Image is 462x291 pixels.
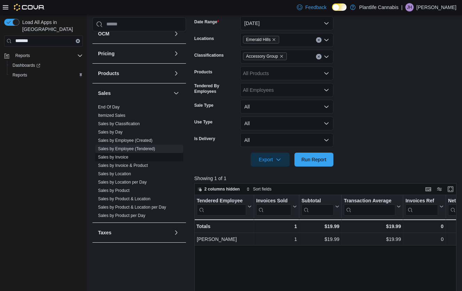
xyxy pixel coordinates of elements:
[13,72,27,78] span: Reports
[98,155,128,160] a: Sales by Invoice
[98,138,153,143] a: Sales by Employee (Created)
[15,53,30,58] span: Reports
[256,197,297,215] button: Invoices Sold
[1,51,86,60] button: Reports
[13,51,33,60] button: Reports
[324,71,329,76] button: Open list of options
[240,133,333,147] button: All
[172,69,180,78] button: Products
[98,105,120,110] a: End Of Day
[98,180,147,185] a: Sales by Location per Day
[194,175,459,182] p: Showing 1 of 1
[19,19,83,33] span: Load All Apps in [GEOGRAPHIC_DATA]
[98,104,120,110] span: End Of Day
[316,54,322,59] button: Clear input
[240,16,333,30] button: [DATE]
[253,186,271,192] span: Sort fields
[194,103,213,108] label: Sale Type
[405,235,443,243] div: 0
[359,3,398,11] p: Plantlife Cannabis
[10,71,30,79] a: Reports
[10,71,83,79] span: Reports
[243,185,274,193] button: Sort fields
[405,197,443,215] button: Invoices Ref
[405,222,443,231] div: 0
[98,179,147,185] span: Sales by Location per Day
[401,3,403,11] p: |
[98,188,130,193] a: Sales by Product
[98,163,148,168] a: Sales by Invoice & Product
[194,119,212,125] label: Use Type
[7,60,86,70] a: Dashboards
[301,197,339,215] button: Subtotal
[344,235,401,243] div: $19.99
[197,197,246,204] div: Tendered Employee
[98,205,166,210] a: Sales by Product & Location per Day
[204,186,240,192] span: 2 columns hidden
[98,171,131,176] a: Sales by Location
[98,70,171,77] button: Products
[98,196,151,201] a: Sales by Product & Location
[424,185,432,193] button: Keyboard shortcuts
[256,197,291,204] div: Invoices Sold
[251,153,290,167] button: Export
[256,197,291,215] div: Invoices Sold
[246,53,278,60] span: Accessory Group
[98,90,171,97] button: Sales
[279,54,284,58] button: Remove Accessory Group from selection in this group
[197,197,246,215] div: Tendered Employee
[446,185,455,193] button: Enter fullscreen
[7,70,86,80] button: Reports
[316,37,322,43] button: Clear input
[194,52,224,58] label: Classifications
[98,113,125,118] a: Itemized Sales
[301,156,326,163] span: Run Report
[98,130,123,135] a: Sales by Day
[324,87,329,93] button: Open list of options
[240,116,333,130] button: All
[256,235,297,243] div: 1
[98,50,114,57] h3: Pricing
[98,30,171,37] button: OCM
[243,52,287,60] span: Accessory Group
[405,197,438,215] div: Invoices Ref
[301,197,334,204] div: Subtotal
[344,197,395,204] div: Transaction Average
[194,36,214,41] label: Locations
[195,185,243,193] button: 2 columns hidden
[98,171,131,177] span: Sales by Location
[98,196,151,202] span: Sales by Product & Location
[194,83,237,94] label: Tendered By Employees
[240,100,333,114] button: All
[194,19,219,25] label: Date Range
[194,136,215,142] label: Is Delivery
[256,222,297,231] div: 1
[344,222,401,231] div: $19.99
[92,103,186,223] div: Sales
[294,153,333,167] button: Run Report
[98,213,145,218] a: Sales by Product per Day
[76,39,80,43] button: Clear input
[4,48,83,98] nav: Complex example
[98,146,155,152] span: Sales by Employee (Tendered)
[10,61,83,70] span: Dashboards
[172,49,180,58] button: Pricing
[344,197,395,215] div: Transaction Average
[305,4,326,11] span: Feedback
[294,0,329,14] a: Feedback
[98,50,171,57] button: Pricing
[197,197,252,215] button: Tendered Employee
[196,222,252,231] div: Totals
[98,121,140,126] a: Sales by Classification
[416,3,456,11] p: [PERSON_NAME]
[172,228,180,237] button: Taxes
[243,36,279,43] span: Emerald Hills
[301,222,339,231] div: $19.99
[14,4,45,11] img: Cova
